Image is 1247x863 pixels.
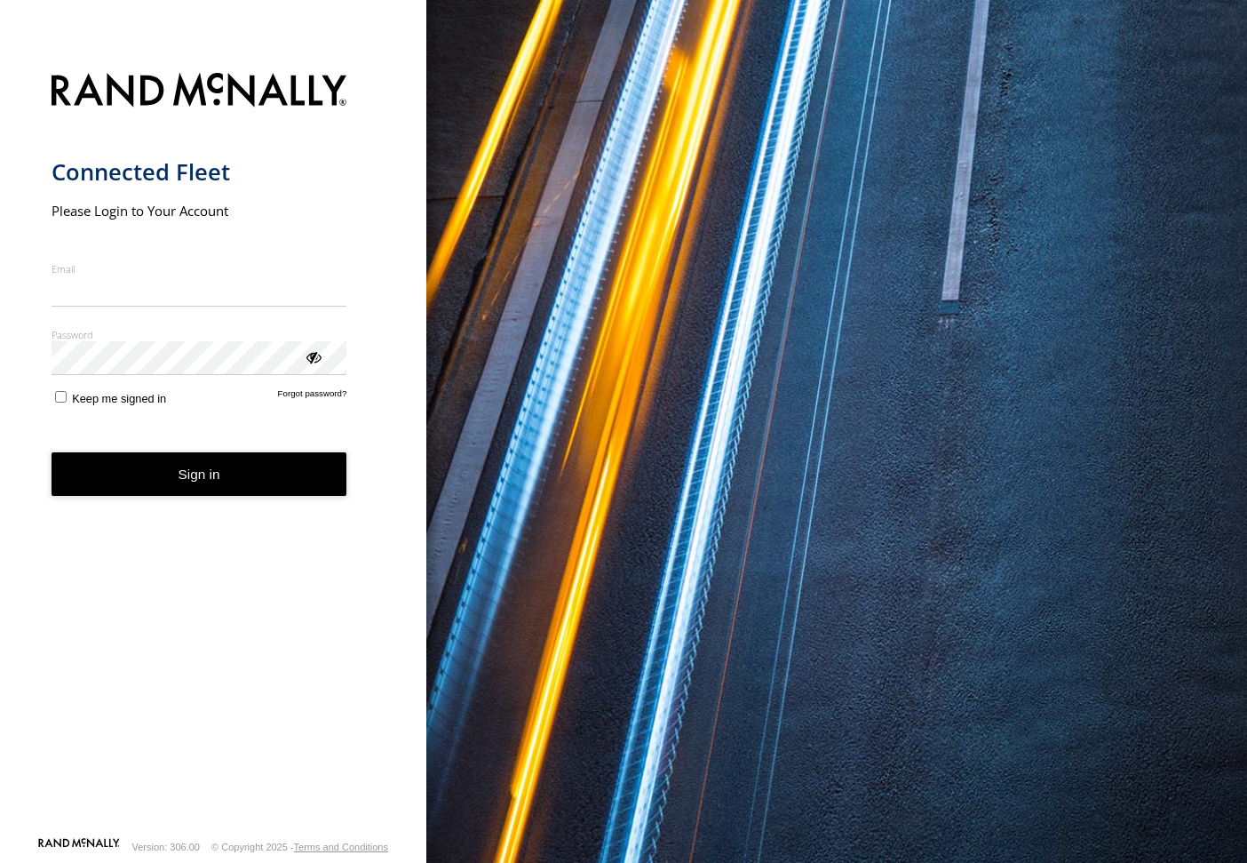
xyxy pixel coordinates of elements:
a: Visit our Website [38,838,120,856]
button: Sign in [52,452,347,496]
h1: Connected Fleet [52,157,347,187]
a: Forgot password? [278,388,347,405]
div: Version: 306.00 [132,842,200,852]
span: Keep me signed in [72,392,166,405]
h2: Please Login to Your Account [52,202,347,220]
label: Email [52,262,347,276]
div: ViewPassword [304,348,322,365]
input: Keep me signed in [55,391,67,403]
form: main [52,62,376,836]
img: Rand McNally [52,69,347,115]
a: Terms and Conditions [294,842,388,852]
div: © Copyright 2025 - [211,842,388,852]
label: Password [52,328,347,341]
